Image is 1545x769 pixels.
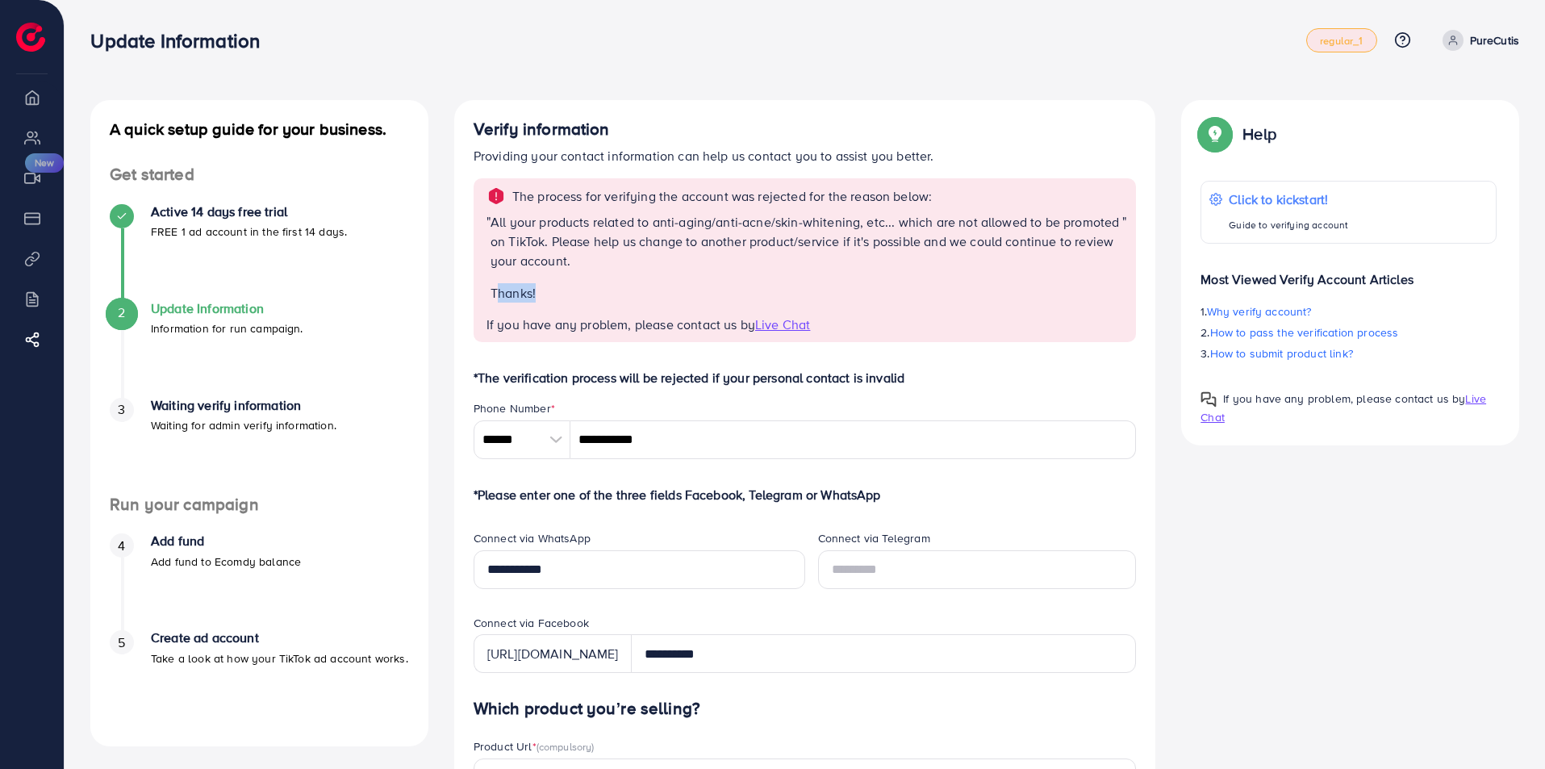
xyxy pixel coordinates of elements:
span: How to submit product link? [1210,345,1353,362]
p: 1. [1201,302,1497,321]
li: Update Information [90,301,428,398]
h4: Add fund [151,533,301,549]
p: FREE 1 ad account in the first 14 days. [151,222,347,241]
p: Add fund to Ecomdy balance [151,552,301,571]
span: " [486,212,491,316]
h4: Which product you’re selling? [474,699,1137,719]
span: If you have any problem, please contact us by [1223,391,1465,407]
a: PureCutis [1436,30,1519,51]
span: If you have any problem, please contact us by [486,316,755,333]
p: Thanks! [491,283,1122,303]
h3: Update Information [90,29,273,52]
span: " [1122,212,1126,316]
p: The process for verifying the account was rejected for the reason below: [512,186,933,206]
p: Waiting for admin verify information. [151,416,336,435]
p: Click to kickstart! [1229,190,1348,209]
iframe: Chat [1476,696,1533,757]
label: Connect via Telegram [818,530,930,546]
label: Connect via WhatsApp [474,530,591,546]
span: (compulsory) [537,739,595,754]
h4: Get started [90,165,428,185]
li: Waiting verify information [90,398,428,495]
label: Connect via Facebook [474,615,589,631]
img: Popup guide [1201,391,1217,407]
img: alert [486,186,506,206]
p: Information for run campaign. [151,319,303,338]
p: 2. [1201,323,1497,342]
h4: Active 14 days free trial [151,204,347,219]
p: 3. [1201,344,1497,363]
p: Guide to verifying account [1229,215,1348,235]
span: 3 [118,400,125,419]
h4: Run your campaign [90,495,428,515]
label: Product Url [474,738,595,754]
h4: Waiting verify information [151,398,336,413]
p: Most Viewed Verify Account Articles [1201,257,1497,289]
h4: Create ad account [151,630,408,646]
p: *The verification process will be rejected if your personal contact is invalid [474,368,1137,387]
span: 5 [118,633,125,652]
li: Add fund [90,533,428,630]
a: regular_1 [1306,28,1376,52]
li: Create ad account [90,630,428,727]
p: *Please enter one of the three fields Facebook, Telegram or WhatsApp [474,485,1137,504]
div: [URL][DOMAIN_NAME] [474,634,632,673]
img: Popup guide [1201,119,1230,148]
p: All your products related to anti-aging/anti-acne/skin-whitening, etc... which are not allowed to... [491,212,1122,270]
span: How to pass the verification process [1210,324,1399,341]
span: Live Chat [755,316,810,333]
p: Providing your contact information can help us contact you to assist you better. [474,146,1137,165]
p: PureCutis [1470,31,1519,50]
p: Help [1242,124,1276,144]
span: Why verify account? [1207,303,1312,320]
h4: A quick setup guide for your business. [90,119,428,139]
img: logo [16,23,45,52]
span: 4 [118,537,125,555]
h4: Update Information [151,301,303,316]
span: 2 [118,303,125,322]
p: Take a look at how your TikTok ad account works. [151,649,408,668]
span: regular_1 [1320,36,1363,46]
h4: Verify information [474,119,1137,140]
li: Active 14 days free trial [90,204,428,301]
label: Phone Number [474,400,555,416]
